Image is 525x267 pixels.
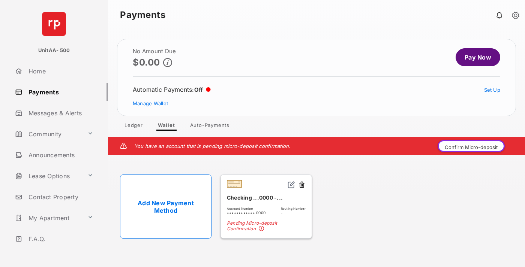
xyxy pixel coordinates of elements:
span: Off [194,86,203,93]
a: F.A.Q. [12,230,108,248]
span: Pending Micro-deposit Confirmation [227,220,306,232]
a: Auto-Payments [184,122,235,131]
a: Set Up [484,87,501,93]
a: Announcements [12,146,108,164]
button: Confirm Micro-deposit [438,140,505,152]
a: Messages & Alerts [12,104,108,122]
div: Checking ...0000 -... [227,191,306,204]
span: - [281,210,306,215]
strong: Payments [120,10,165,19]
h2: No Amount Due [133,48,176,54]
img: svg+xml;base64,PHN2ZyB4bWxucz0iaHR0cDovL3d3dy53My5vcmcvMjAwMC9zdmciIHdpZHRoPSI2NCIgaGVpZ2h0PSI2NC... [42,12,66,36]
a: Manage Wallet [133,100,168,106]
span: Account Number [227,207,265,210]
p: $0.00 [133,57,160,67]
em: You have an account that is pending micro-deposit confirmation. [134,143,291,149]
a: Contact Property [12,188,108,206]
span: Routing Number [281,207,306,210]
span: •••••••••••• 0000 [227,210,265,215]
a: Home [12,62,108,80]
a: My Apartment [12,209,84,227]
a: Community [12,125,84,143]
a: Add New Payment Method [120,175,211,239]
a: Lease Options [12,167,84,185]
div: Automatic Payments : [133,86,211,93]
a: Payments [12,83,108,101]
a: Wallet [152,122,181,131]
img: svg+xml;base64,PHN2ZyB2aWV3Qm94PSIwIDAgMjQgMjQiIHdpZHRoPSIxNiIgaGVpZ2h0PSIxNiIgZmlsbD0ibm9uZSIgeG... [288,181,295,188]
a: Ledger [118,122,149,131]
p: UnitAA- 500 [38,47,70,54]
